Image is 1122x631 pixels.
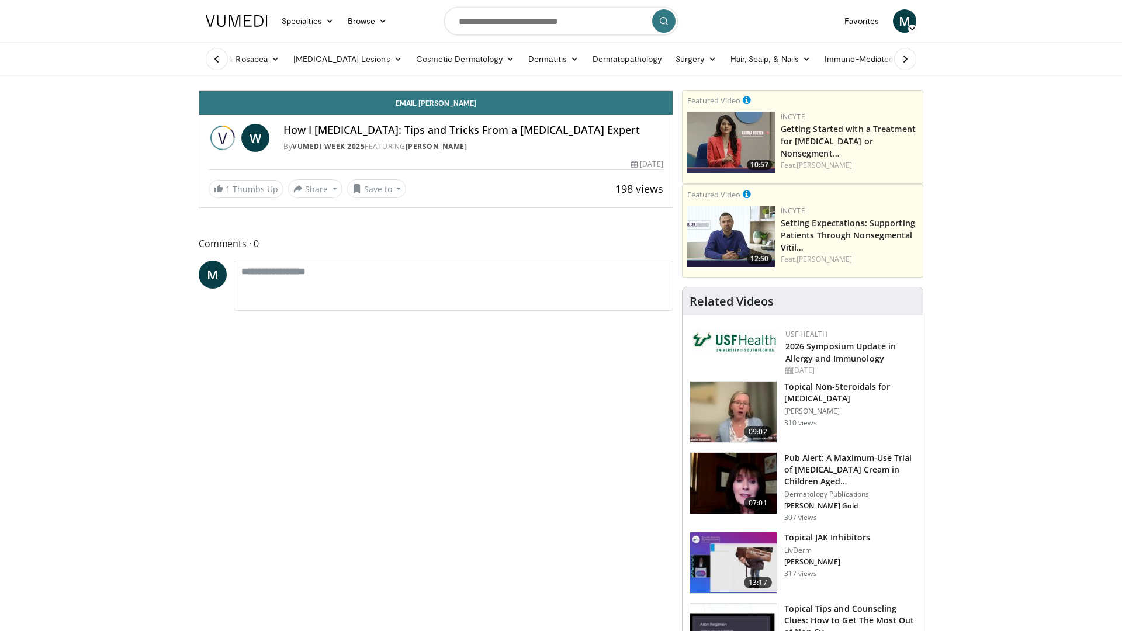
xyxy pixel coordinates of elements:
span: 07:01 [744,497,772,509]
a: W [241,124,269,152]
a: 07:01 Pub Alert: A Maximum-Use Trial of [MEDICAL_DATA] Cream in Children Aged… Dermatology Public... [690,452,916,522]
h3: Pub Alert: A Maximum-Use Trial of [MEDICAL_DATA] Cream in Children Aged… [784,452,916,487]
img: e02a99de-beb8-4d69-a8cb-018b1ffb8f0c.png.150x105_q85_crop-smart_upscale.jpg [687,112,775,173]
img: 34a4b5e7-9a28-40cd-b963-80fdb137f70d.150x105_q85_crop-smart_upscale.jpg [690,382,777,442]
p: 310 views [784,418,817,428]
p: [PERSON_NAME] [784,407,916,416]
div: Feat. [781,160,918,171]
a: Browse [341,9,394,33]
span: 09:02 [744,426,772,438]
a: 1 Thumbs Up [209,180,283,198]
span: 13:17 [744,577,772,588]
span: Comments 0 [199,236,673,251]
a: M [893,9,916,33]
a: Getting Started with a Treatment for [MEDICAL_DATA] or Nonsegment… [781,123,916,159]
img: 98b3b5a8-6d6d-4e32-b979-fd4084b2b3f2.png.150x105_q85_crop-smart_upscale.jpg [687,206,775,267]
div: Feat. [781,254,918,265]
a: 12:50 [687,206,775,267]
p: [PERSON_NAME] [784,557,870,567]
img: e32a16a8-af25-496d-a4dc-7481d4d640ca.150x105_q85_crop-smart_upscale.jpg [690,453,777,514]
button: Share [288,179,342,198]
a: USF Health [785,329,828,339]
a: 09:02 Topical Non-Steroidals for [MEDICAL_DATA] [PERSON_NAME] 310 views [690,381,916,443]
a: [PERSON_NAME] [797,254,852,264]
p: [PERSON_NAME] Gold [784,501,916,511]
a: Specialties [275,9,341,33]
a: Immune-Mediated [818,47,912,71]
div: By FEATURING [283,141,663,152]
span: 1 [226,183,230,195]
h4: Related Videos [690,294,774,308]
h3: Topical Non-Steroidals for [MEDICAL_DATA] [784,381,916,404]
h3: Topical JAK Inhibitors [784,532,870,543]
a: Dermatitis [521,47,586,71]
a: [MEDICAL_DATA] Lesions [286,47,409,71]
a: 2026 Symposium Update in Allergy and Immunology [785,341,896,364]
img: Vumedi Week 2025 [209,124,237,152]
div: [DATE] [785,365,913,376]
a: Email [PERSON_NAME] [199,91,673,115]
span: 12:50 [747,254,772,264]
p: Dermatology Publications [784,490,916,499]
a: Dermatopathology [586,47,669,71]
img: 6ba8804a-8538-4002-95e7-a8f8012d4a11.png.150x105_q85_autocrop_double_scale_upscale_version-0.2.jpg [692,329,780,355]
p: 307 views [784,513,817,522]
a: Hair, Scalp, & Nails [723,47,818,71]
a: [PERSON_NAME] [406,141,467,151]
a: Favorites [837,9,886,33]
div: [DATE] [631,159,663,169]
a: Incyte [781,206,805,216]
a: Incyte [781,112,805,122]
a: Acne & Rosacea [199,47,286,71]
a: 10:57 [687,112,775,173]
p: 317 views [784,569,817,578]
span: 10:57 [747,160,772,170]
small: Featured Video [687,95,740,106]
a: Cosmetic Dermatology [409,47,521,71]
a: Setting Expectations: Supporting Patients Through Nonsegmental Vitil… [781,217,915,253]
a: Surgery [669,47,723,71]
h4: How I [MEDICAL_DATA]: Tips and Tricks From a [MEDICAL_DATA] Expert [283,124,663,137]
a: [PERSON_NAME] [797,160,852,170]
img: VuMedi Logo [206,15,268,27]
span: 198 views [615,182,663,196]
img: d68fe5dc-4ecc-4cd5-bf46-e9677f0a0b6e.150x105_q85_crop-smart_upscale.jpg [690,532,777,593]
input: Search topics, interventions [444,7,678,35]
small: Featured Video [687,189,740,200]
button: Save to [347,179,407,198]
p: LivDerm [784,546,870,555]
a: 13:17 Topical JAK Inhibitors LivDerm [PERSON_NAME] 317 views [690,532,916,594]
a: Vumedi Week 2025 [292,141,365,151]
a: M [199,261,227,289]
